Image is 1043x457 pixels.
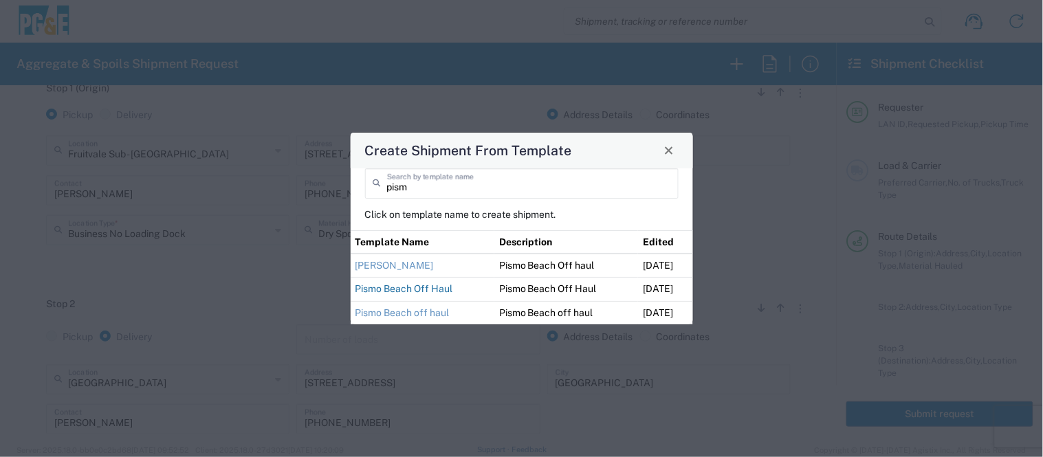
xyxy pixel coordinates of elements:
th: Template Name [351,230,494,254]
a: [PERSON_NAME] [355,260,434,271]
td: [DATE] [638,301,692,324]
td: Pismo Beach Off haul [494,254,638,278]
td: [DATE] [638,278,692,302]
td: [DATE] [638,254,692,278]
td: Pismo Beach Off Haul [494,278,638,302]
th: Edited [638,230,692,254]
td: Pismo Beach off haul [494,301,638,324]
a: Pismo Beach Off Haul [355,283,453,294]
th: Description [494,230,638,254]
h4: Create Shipment From Template [364,140,571,160]
p: Click on template name to create shipment. [365,208,679,221]
table: Shipment templates [351,230,693,325]
a: Pismo Beach off haul [355,307,450,318]
button: Close [659,141,679,160]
